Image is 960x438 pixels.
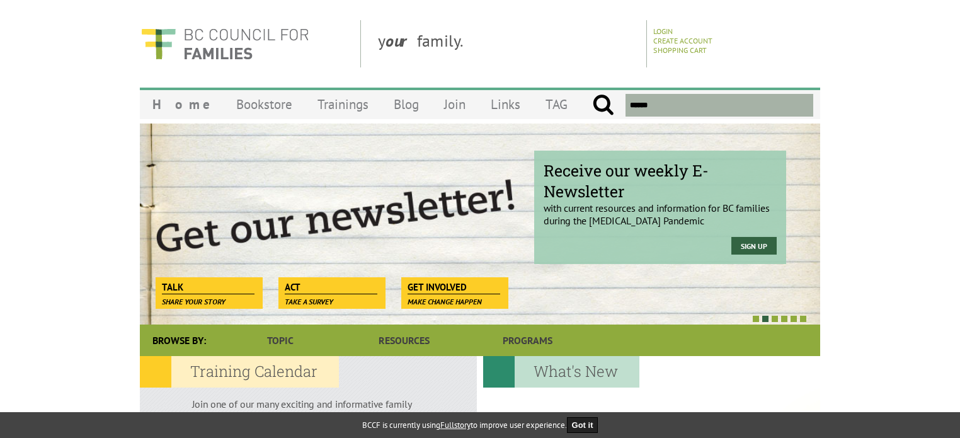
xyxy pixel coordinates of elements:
[408,297,482,306] span: Make change happen
[305,89,381,119] a: Trainings
[342,325,466,356] a: Resources
[653,26,673,36] a: Login
[567,417,598,433] button: Got it
[653,45,707,55] a: Shopping Cart
[368,20,647,67] div: y family.
[140,356,339,388] h2: Training Calendar
[140,89,224,119] a: Home
[381,89,431,119] a: Blog
[653,36,712,45] a: Create Account
[219,325,342,356] a: Topic
[162,297,226,306] span: Share your story
[440,420,471,430] a: Fullstory
[408,280,500,294] span: Get Involved
[140,20,310,67] img: BC Council for FAMILIES
[224,89,305,119] a: Bookstore
[431,89,478,119] a: Join
[285,297,333,306] span: Take a survey
[592,94,614,117] input: Submit
[478,89,533,119] a: Links
[192,398,425,423] p: Join one of our many exciting and informative family life education programs.
[731,237,777,255] a: Sign Up
[466,325,590,356] a: Programs
[386,30,417,51] strong: our
[278,277,384,295] a: Act Take a survey
[285,280,377,294] span: Act
[140,325,219,356] div: Browse By:
[544,160,777,202] span: Receive our weekly E-Newsletter
[401,277,506,295] a: Get Involved Make change happen
[162,280,254,294] span: Talk
[156,277,261,295] a: Talk Share your story
[533,89,580,119] a: TAG
[483,356,639,388] h2: What's New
